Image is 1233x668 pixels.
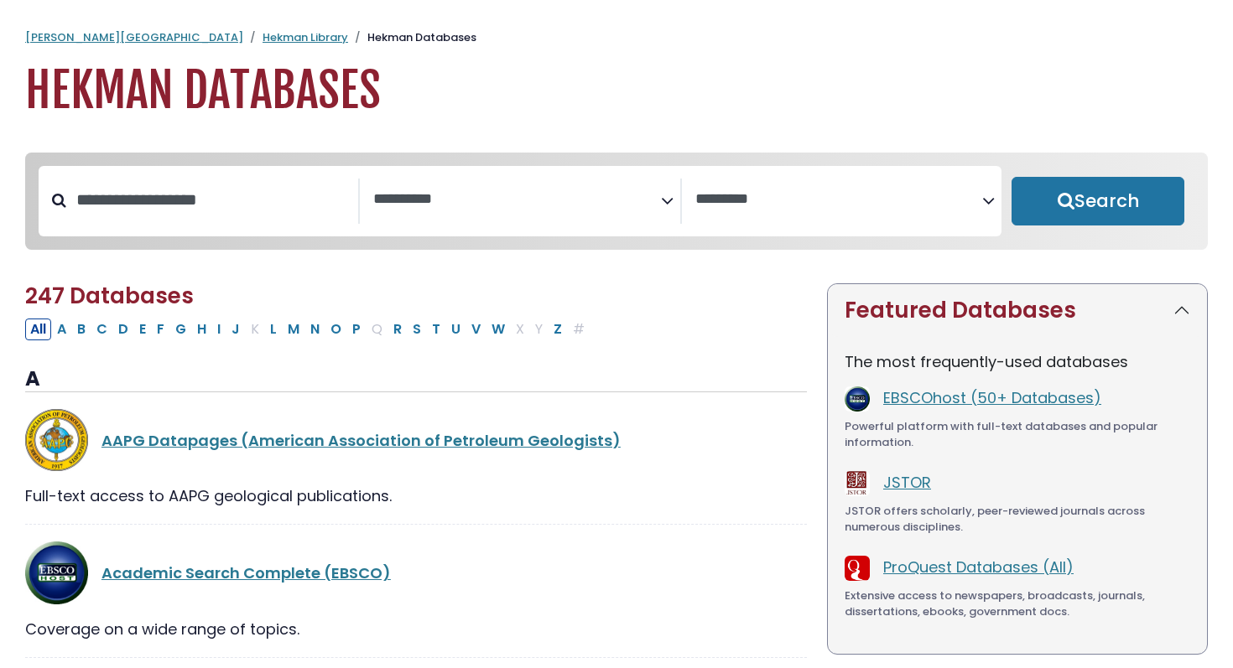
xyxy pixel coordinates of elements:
button: Filter Results U [446,318,466,340]
button: Filter Results J [226,318,245,340]
button: Filter Results R [388,318,407,340]
button: Filter Results F [152,318,169,340]
a: EBSCOhost (50+ Databases) [883,387,1101,408]
button: Filter Results G [170,318,191,340]
li: Hekman Databases [348,29,476,46]
a: Academic Search Complete (EBSCO) [101,562,391,583]
div: Extensive access to newspapers, broadcasts, journals, dissertations, ebooks, government docs. [845,588,1190,620]
h1: Hekman Databases [25,63,1208,119]
button: Featured Databases [828,284,1207,337]
button: Submit for Search Results [1012,177,1184,225]
input: Search database by title or keyword [66,186,358,214]
button: Filter Results M [283,318,304,340]
button: Filter Results L [265,318,282,340]
a: [PERSON_NAME][GEOGRAPHIC_DATA] [25,29,243,45]
button: Filter Results T [427,318,445,340]
nav: Search filters [25,153,1208,250]
a: Hekman Library [263,29,348,45]
span: 247 Databases [25,281,194,311]
button: Filter Results Z [549,318,567,340]
div: Powerful platform with full-text databases and popular information. [845,418,1190,451]
button: Filter Results H [192,318,211,340]
button: Filter Results P [347,318,366,340]
button: Filter Results E [134,318,151,340]
button: Filter Results S [408,318,426,340]
a: ProQuest Databases (All) [883,557,1074,577]
button: Filter Results D [113,318,133,340]
button: Filter Results B [72,318,91,340]
button: Filter Results O [325,318,346,340]
a: JSTOR [883,472,931,493]
textarea: Search [695,191,982,209]
button: Filter Results I [212,318,226,340]
button: Filter Results V [466,318,486,340]
div: JSTOR offers scholarly, peer-reviewed journals across numerous disciplines. [845,503,1190,536]
p: The most frequently-used databases [845,350,1190,373]
button: Filter Results A [52,318,71,340]
button: Filter Results W [486,318,510,340]
nav: breadcrumb [25,29,1208,46]
div: Full-text access to AAPG geological publications. [25,484,807,507]
div: Coverage on a wide range of topics. [25,618,807,640]
textarea: Search [373,191,660,209]
button: Filter Results C [91,318,112,340]
button: All [25,318,51,340]
button: Filter Results N [305,318,325,340]
a: AAPG Datapages (American Association of Petroleum Geologists) [101,430,621,451]
div: Alpha-list to filter by first letter of database name [25,318,591,339]
h3: A [25,367,807,392]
